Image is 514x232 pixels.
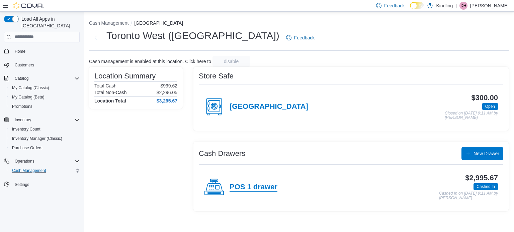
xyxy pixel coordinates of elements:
[9,125,43,133] a: Inventory Count
[7,143,82,153] button: Purchase Orders
[7,166,82,175] button: Cash Management
[436,2,453,10] p: Kindling
[455,2,457,10] p: |
[472,94,498,102] h3: $300.00
[465,174,498,182] h3: $2,995.67
[89,20,509,28] nav: An example of EuiBreadcrumbs
[12,104,32,109] span: Promotions
[9,144,80,152] span: Purchase Orders
[157,98,177,103] h4: $3,295.67
[9,135,65,143] a: Inventory Manager (Classic)
[89,20,128,26] button: Cash Management
[134,20,183,26] button: [GEOGRAPHIC_DATA]
[294,34,315,41] span: Feedback
[9,144,45,152] a: Purchase Orders
[12,157,80,165] span: Operations
[12,61,80,69] span: Customers
[15,182,29,187] span: Settings
[12,47,80,55] span: Home
[94,72,156,80] h3: Location Summary
[94,98,126,103] h4: Location Total
[470,2,509,10] p: [PERSON_NAME]
[1,46,82,56] button: Home
[157,90,177,95] p: $2,296.05
[12,180,80,188] span: Settings
[439,191,498,200] p: Cashed In on [DATE] 9:11 AM by [PERSON_NAME]
[474,150,499,157] span: New Drawer
[230,183,277,192] h4: POS 1 drawer
[410,2,424,9] input: Dark Mode
[12,74,80,82] span: Catalog
[12,157,37,165] button: Operations
[199,72,234,80] h3: Store Safe
[482,103,498,110] span: Open
[12,116,80,124] span: Inventory
[9,125,80,133] span: Inventory Count
[474,183,498,190] span: Cashed In
[445,111,498,120] p: Closed on [DATE] 9:11 AM by [PERSON_NAME]
[283,31,317,44] a: Feedback
[12,47,28,55] a: Home
[7,83,82,92] button: My Catalog (Classic)
[199,150,245,158] h3: Cash Drawers
[12,136,62,141] span: Inventory Manager (Classic)
[9,93,47,101] a: My Catalog (Beta)
[94,83,116,88] h6: Total Cash
[12,127,40,132] span: Inventory Count
[212,56,250,67] button: disable
[89,31,102,44] button: Next
[9,84,80,92] span: My Catalog (Classic)
[19,16,80,29] span: Load All Apps in [GEOGRAPHIC_DATA]
[7,134,82,143] button: Inventory Manager (Classic)
[1,179,82,189] button: Settings
[1,60,82,70] button: Customers
[9,167,80,175] span: Cash Management
[89,59,211,64] p: Cash management is enabled at this location. Click here to
[15,76,28,81] span: Catalog
[7,102,82,111] button: Promotions
[13,2,44,9] img: Cova
[12,145,42,151] span: Purchase Orders
[460,2,466,10] span: DH
[7,125,82,134] button: Inventory Count
[106,29,279,42] h1: Toronto West ([GEOGRAPHIC_DATA])
[12,181,32,189] a: Settings
[12,61,37,69] a: Customers
[477,184,495,190] span: Cashed In
[160,83,177,88] p: $999.62
[459,2,467,10] div: Darren Hammond
[94,90,127,95] h6: Total Non-Cash
[15,117,31,123] span: Inventory
[461,147,503,160] button: New Drawer
[9,135,80,143] span: Inventory Manager (Classic)
[12,116,34,124] button: Inventory
[9,93,80,101] span: My Catalog (Beta)
[384,2,405,9] span: Feedback
[12,168,46,173] span: Cash Management
[12,94,45,100] span: My Catalog (Beta)
[230,102,308,111] h4: [GEOGRAPHIC_DATA]
[12,74,31,82] button: Catalog
[1,115,82,125] button: Inventory
[9,84,52,92] a: My Catalog (Classic)
[224,58,239,65] span: disable
[15,62,34,68] span: Customers
[12,85,49,90] span: My Catalog (Classic)
[15,49,25,54] span: Home
[15,159,34,164] span: Operations
[4,44,80,207] nav: Complex example
[7,92,82,102] button: My Catalog (Beta)
[9,167,49,175] a: Cash Management
[1,157,82,166] button: Operations
[9,102,80,110] span: Promotions
[1,74,82,83] button: Catalog
[485,103,495,109] span: Open
[9,102,35,110] a: Promotions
